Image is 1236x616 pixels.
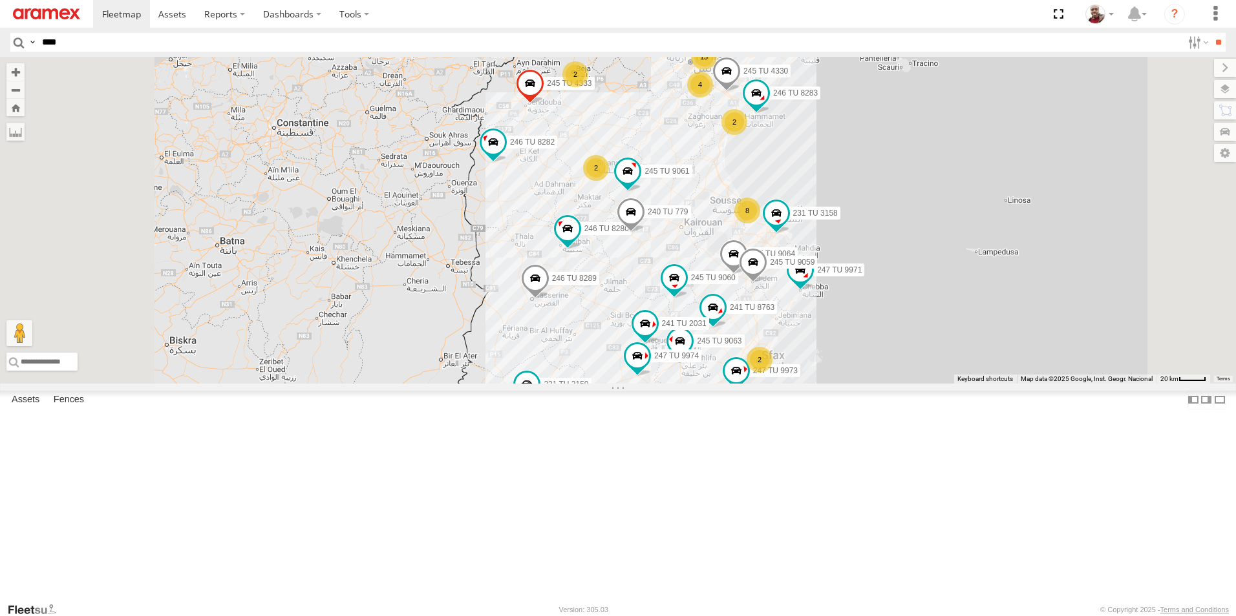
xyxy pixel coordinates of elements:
[559,606,608,613] div: Version: 305.03
[793,209,838,218] span: 231 TU 3158
[583,155,609,181] div: 2
[747,347,772,373] div: 2
[697,336,741,345] span: 245 TU 9063
[721,109,747,135] div: 2
[957,375,1013,384] button: Keyboard shortcuts
[817,265,862,274] span: 247 TU 9971
[1183,33,1211,52] label: Search Filter Options
[562,61,588,87] div: 2
[1100,606,1229,613] div: © Copyright 2025 -
[510,138,555,147] span: 246 TU 8282
[6,63,25,81] button: Zoom in
[6,123,25,141] label: Measure
[1160,606,1229,613] a: Terms and Conditions
[773,88,818,98] span: 246 TU 8283
[1164,4,1185,25] i: ?
[6,81,25,99] button: Zoom out
[1160,375,1178,382] span: 20 km
[6,99,25,116] button: Zoom Home
[1213,391,1226,409] label: Hide Summary Table
[584,225,629,234] span: 246 TU 8280
[1081,5,1118,24] div: Majdi Ghannoudi
[5,391,46,409] label: Assets
[645,167,689,176] span: 245 TU 9061
[1156,375,1210,384] button: Map Scale: 20 km per 39 pixels
[687,72,713,98] div: 4
[691,44,717,70] div: 15
[1214,144,1236,162] label: Map Settings
[544,380,588,389] span: 231 TU 3159
[1217,376,1230,382] a: Terms
[552,274,597,283] span: 246 TU 8289
[770,258,815,267] span: 245 TU 9059
[1187,391,1200,409] label: Dock Summary Table to the Left
[691,273,736,282] span: 245 TU 9060
[743,67,788,76] span: 245 TU 4330
[27,33,37,52] label: Search Query
[662,319,707,328] span: 241 TU 2031
[751,250,795,259] span: 245 TU 9064
[1200,391,1213,409] label: Dock Summary Table to the Right
[648,207,688,216] span: 240 TU 779
[7,603,67,616] a: Visit our Website
[47,391,91,409] label: Fences
[13,8,80,19] img: aramex-logo.svg
[654,352,699,361] span: 247 TU 9974
[734,198,760,223] div: 8
[730,303,774,313] span: 241 TU 8763
[547,79,591,88] span: 245 TU 4333
[1021,375,1153,382] span: Map data ©2025 Google, Inst. Geogr. Nacional
[753,366,798,375] span: 247 TU 9973
[6,320,32,346] button: Drag Pegman onto the map to open Street View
